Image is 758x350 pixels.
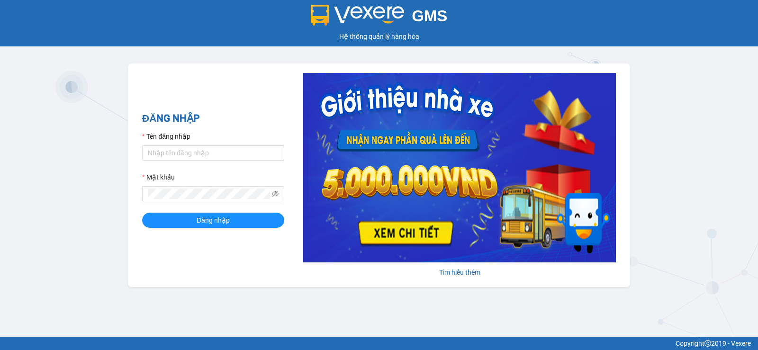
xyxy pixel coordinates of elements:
[148,188,270,199] input: Mật khẩu
[303,73,616,262] img: banner-0
[2,31,756,42] div: Hệ thống quản lý hàng hóa
[311,5,405,26] img: logo 2
[7,338,751,349] div: Copyright 2019 - Vexere
[272,190,279,197] span: eye-invisible
[197,215,230,225] span: Đăng nhập
[412,7,447,25] span: GMS
[142,213,284,228] button: Đăng nhập
[142,111,284,126] h2: ĐĂNG NHẬP
[704,340,711,347] span: copyright
[142,131,190,142] label: Tên đăng nhập
[142,172,175,182] label: Mật khẩu
[311,14,448,22] a: GMS
[303,267,616,278] div: Tìm hiểu thêm
[142,145,284,161] input: Tên đăng nhập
